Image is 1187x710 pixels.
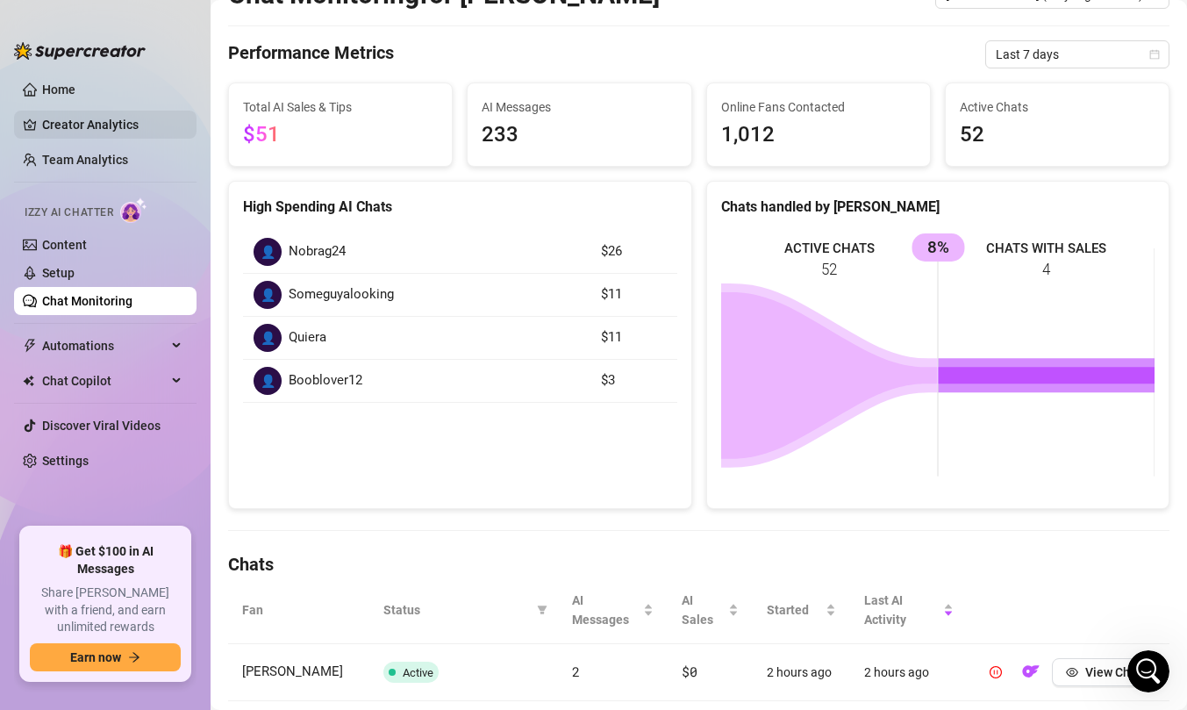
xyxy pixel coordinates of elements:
th: Started [753,577,850,644]
article: $3 [601,370,667,391]
span: thunderbolt [23,339,37,353]
span: AI Messages [482,97,676,117]
a: Chat Monitoring [42,294,132,308]
article: $11 [601,327,667,348]
span: 2 [572,663,580,680]
span: calendar [1149,49,1160,60]
h4: Performance Metrics [228,40,394,68]
span: $51 [243,122,280,147]
span: [PERSON_NAME] [242,663,343,679]
td: 2 hours ago [850,644,968,701]
div: 👤 [254,324,282,352]
span: 1,012 [721,118,916,152]
span: Last 7 days [996,41,1159,68]
a: Team Analytics [42,153,128,167]
span: filter [533,597,551,623]
span: pause-circle [990,666,1002,678]
iframe: Intercom live chat [1127,650,1169,692]
span: 52 [960,118,1155,152]
h4: Chats [228,552,1169,577]
article: $26 [601,241,667,262]
span: Chat Copilot [42,367,167,395]
article: $11 [601,284,667,305]
div: High Spending AI Chats [243,196,677,218]
span: Booblover12 [289,370,362,391]
a: Setup [42,266,75,280]
button: Earn nowarrow-right [30,643,181,671]
img: AI Chatter [120,197,147,223]
div: Chats handled by [PERSON_NAME] [721,196,1155,218]
button: View Chat [1052,658,1155,686]
span: filter [537,605,547,615]
th: AI Sales [668,577,753,644]
th: Last AI Activity [850,577,968,644]
div: 👤 [254,367,282,395]
span: Total AI Sales & Tips [243,97,438,117]
th: Fan [228,577,369,644]
span: eye [1066,666,1078,678]
span: Status [383,600,530,620]
span: 233 [482,118,676,152]
a: Discover Viral Videos [42,419,161,433]
img: logo-BBDzfeDw.svg [14,42,146,60]
a: Creator Analytics [42,111,182,139]
span: AI Messages [572,591,640,629]
button: OF [1017,658,1045,686]
a: Settings [42,454,89,468]
span: Quiera [289,327,326,348]
a: Home [42,82,75,97]
a: Content [42,238,87,252]
span: Someguyalooking [289,284,394,305]
span: View Chat [1085,665,1141,679]
a: OF [1017,669,1045,683]
img: Chat Copilot [23,375,34,387]
span: Share [PERSON_NAME] with a friend, and earn unlimited rewards [30,584,181,636]
th: AI Messages [558,577,669,644]
span: Active [403,666,433,679]
span: AI Sales [682,591,725,629]
span: Earn now [70,650,121,664]
span: $0 [682,663,697,680]
span: arrow-right [128,651,140,663]
div: 👤 [254,238,282,266]
span: Active Chats [960,97,1155,117]
div: 👤 [254,281,282,309]
span: Automations [42,332,167,360]
td: 2 hours ago [753,644,850,701]
span: 🎁 Get $100 in AI Messages [30,543,181,577]
span: Started [767,600,822,620]
span: Last AI Activity [864,591,940,629]
span: Online Fans Contacted [721,97,916,117]
img: OF [1022,663,1040,680]
span: Izzy AI Chatter [25,204,113,221]
span: Nobrag24 [289,241,346,262]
